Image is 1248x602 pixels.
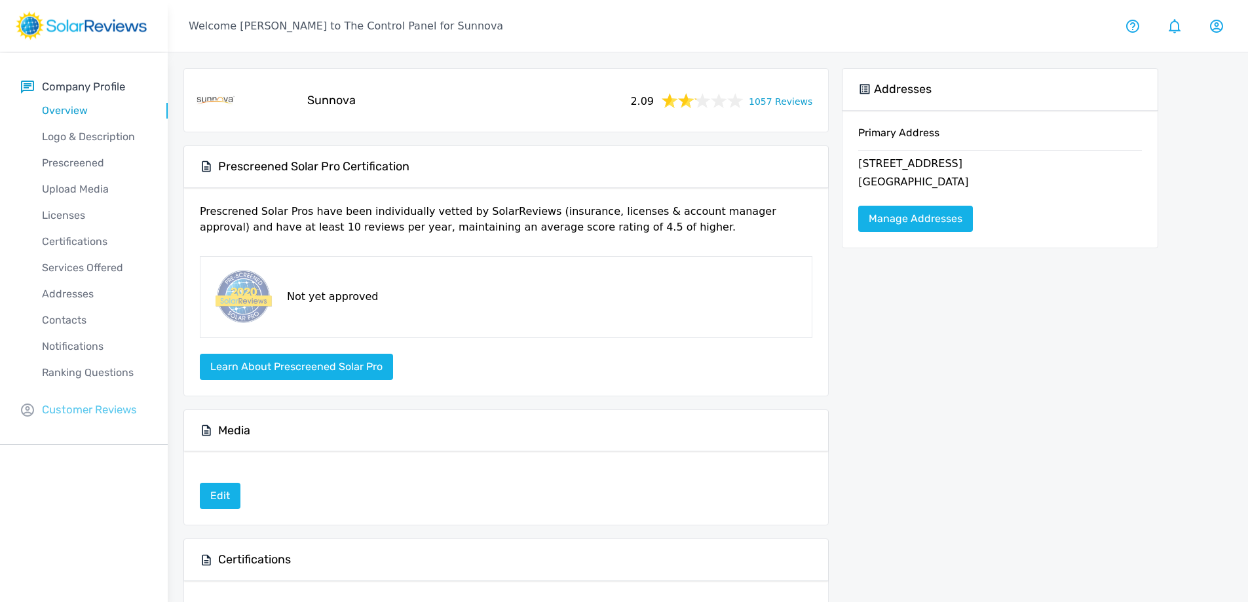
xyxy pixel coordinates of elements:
a: 1057 Reviews [749,92,812,109]
a: Overview [21,98,168,124]
a: Upload Media [21,176,168,202]
p: Notifications [21,339,168,354]
a: Manage Addresses [858,206,973,232]
a: Logo & Description [21,124,168,150]
p: Overview [21,103,168,119]
a: Contacts [21,307,168,333]
p: Company Profile [42,79,125,95]
p: Certifications [21,234,168,250]
span: 2.09 [630,91,654,109]
p: Not yet approved [287,289,378,305]
a: Services Offered [21,255,168,281]
h5: Certifications [218,552,291,567]
h5: Media [218,423,250,438]
a: Certifications [21,229,168,255]
img: prescreened-badge.png [211,267,274,327]
p: Welcome [PERSON_NAME] to The Control Panel for Sunnova [189,18,503,34]
h5: Sunnova [307,93,356,108]
a: Edit [200,489,240,502]
a: Learn about Prescreened Solar Pro [200,360,393,373]
p: Contacts [21,312,168,328]
a: Licenses [21,202,168,229]
a: Prescreened [21,150,168,176]
a: Addresses [21,281,168,307]
p: Logo & Description [21,129,168,145]
a: Edit [200,483,240,509]
p: Customer Reviews [42,402,137,418]
a: Ranking Questions [21,360,168,386]
p: [GEOGRAPHIC_DATA] [858,174,1142,193]
h6: Primary Address [858,126,1142,150]
p: Addresses [21,286,168,302]
button: Learn about Prescreened Solar Pro [200,354,393,380]
p: Ranking Questions [21,365,168,381]
p: Upload Media [21,181,168,197]
p: Licenses [21,208,168,223]
p: Services Offered [21,260,168,276]
h5: Prescreened Solar Pro Certification [218,159,409,174]
p: Prescreened [21,155,168,171]
p: [STREET_ADDRESS] [858,156,1142,174]
p: Prescrened Solar Pros have been individually vetted by SolarReviews (insurance, licenses & accoun... [200,204,812,246]
a: Notifications [21,333,168,360]
h5: Addresses [874,82,932,97]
